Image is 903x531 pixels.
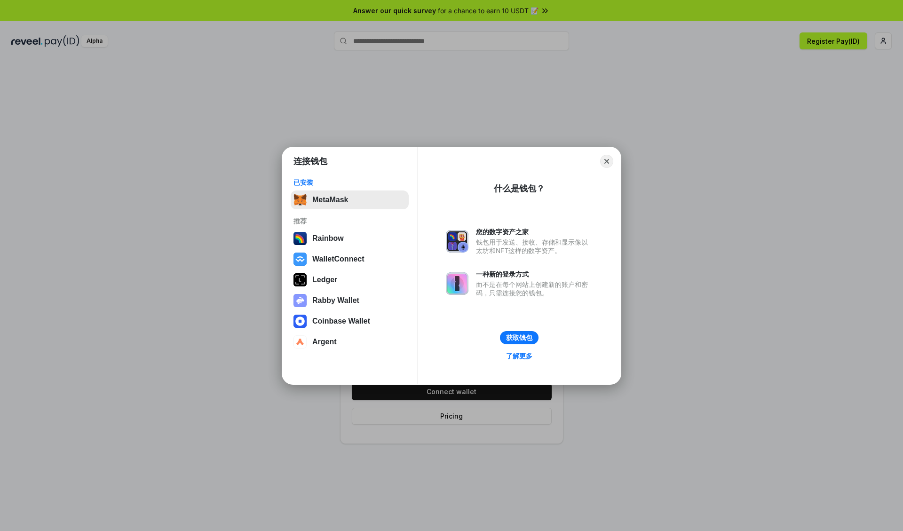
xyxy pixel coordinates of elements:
[476,238,593,255] div: 钱包用于发送、接收、存储和显示像以太坊和NFT这样的数字资产。
[293,294,307,307] img: svg+xml,%3Csvg%20xmlns%3D%22http%3A%2F%2Fwww.w3.org%2F2000%2Fsvg%22%20fill%3D%22none%22%20viewBox...
[291,333,409,351] button: Argent
[291,291,409,310] button: Rabby Wallet
[312,255,364,263] div: WalletConnect
[446,230,468,253] img: svg+xml,%3Csvg%20xmlns%3D%22http%3A%2F%2Fwww.w3.org%2F2000%2Fsvg%22%20fill%3D%22none%22%20viewBox...
[293,335,307,349] img: svg+xml,%3Csvg%20width%3D%2228%22%20height%3D%2228%22%20viewBox%3D%220%200%2028%2028%22%20fill%3D...
[291,250,409,269] button: WalletConnect
[293,273,307,286] img: svg+xml,%3Csvg%20xmlns%3D%22http%3A%2F%2Fwww.w3.org%2F2000%2Fsvg%22%20width%3D%2228%22%20height%3...
[476,280,593,297] div: 而不是在每个网站上创建新的账户和密码，只需连接您的钱包。
[500,350,538,362] a: 了解更多
[312,234,344,243] div: Rainbow
[312,317,370,325] div: Coinbase Wallet
[506,333,532,342] div: 获取钱包
[291,312,409,331] button: Coinbase Wallet
[293,156,327,167] h1: 连接钱包
[293,315,307,328] img: svg+xml,%3Csvg%20width%3D%2228%22%20height%3D%2228%22%20viewBox%3D%220%200%2028%2028%22%20fill%3D...
[312,296,359,305] div: Rabby Wallet
[293,217,406,225] div: 推荐
[312,338,337,346] div: Argent
[600,155,613,168] button: Close
[476,270,593,278] div: 一种新的登录方式
[506,352,532,360] div: 了解更多
[476,228,593,236] div: 您的数字资产之家
[293,178,406,187] div: 已安装
[446,272,468,295] img: svg+xml,%3Csvg%20xmlns%3D%22http%3A%2F%2Fwww.w3.org%2F2000%2Fsvg%22%20fill%3D%22none%22%20viewBox...
[291,270,409,289] button: Ledger
[312,196,348,204] div: MetaMask
[500,331,539,344] button: 获取钱包
[291,229,409,248] button: Rainbow
[293,193,307,206] img: svg+xml,%3Csvg%20fill%3D%22none%22%20height%3D%2233%22%20viewBox%3D%220%200%2035%2033%22%20width%...
[293,232,307,245] img: svg+xml,%3Csvg%20width%3D%22120%22%20height%3D%22120%22%20viewBox%3D%220%200%20120%20120%22%20fil...
[293,253,307,266] img: svg+xml,%3Csvg%20width%3D%2228%22%20height%3D%2228%22%20viewBox%3D%220%200%2028%2028%22%20fill%3D...
[494,183,545,194] div: 什么是钱包？
[291,190,409,209] button: MetaMask
[312,276,337,284] div: Ledger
